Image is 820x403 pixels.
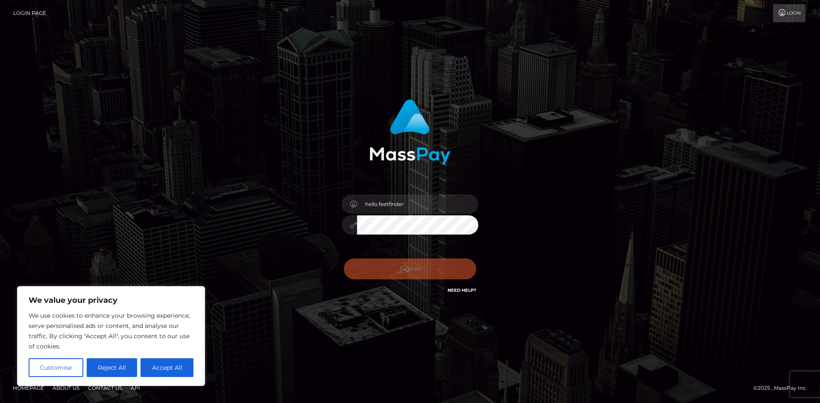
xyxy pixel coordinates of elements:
[85,381,126,394] a: Contact Us
[448,287,476,293] a: Need Help?
[29,358,83,377] button: Customise
[17,286,205,386] div: We value your privacy
[9,381,47,394] a: Homepage
[13,4,46,22] a: Login Page
[773,4,805,22] a: Login
[87,358,138,377] button: Reject All
[29,310,193,351] p: We use cookies to enhance your browsing experience, serve personalised ads or content, and analys...
[141,358,193,377] button: Accept All
[753,383,814,393] div: © 2025 , MassPay Inc.
[49,381,83,394] a: About Us
[127,381,143,394] a: API
[357,194,478,214] input: Username...
[369,99,451,165] img: MassPay Login
[29,295,193,305] p: We value your privacy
